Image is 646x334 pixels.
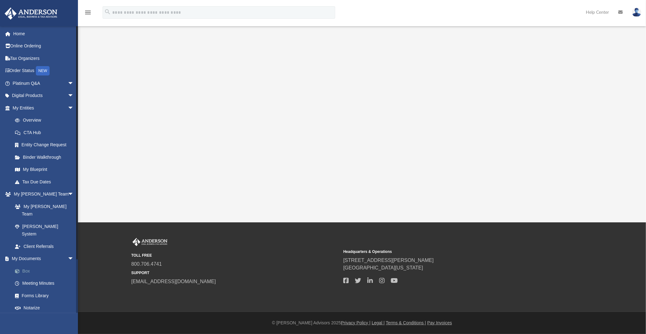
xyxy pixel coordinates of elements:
[4,90,83,102] a: Digital Productsarrow_drop_down
[4,40,83,52] a: Online Ordering
[4,27,83,40] a: Home
[131,261,162,267] a: 800.706.4741
[427,320,452,325] a: Pay Invoices
[9,240,80,253] a: Client Referrals
[9,200,77,220] a: My [PERSON_NAME] Team
[68,77,80,90] span: arrow_drop_down
[131,238,169,246] img: Anderson Advisors Platinum Portal
[4,65,83,77] a: Order StatusNEW
[84,9,92,16] i: menu
[131,270,339,276] small: SUPPORT
[372,320,385,325] a: Legal |
[131,253,339,258] small: TOLL FREE
[131,279,216,284] a: [EMAIL_ADDRESS][DOMAIN_NAME]
[9,126,83,139] a: CTA Hub
[9,277,83,290] a: Meeting Minutes
[104,8,111,15] i: search
[9,302,83,314] a: Notarize
[386,320,426,325] a: Terms & Conditions |
[343,249,551,254] small: Headquarters & Operations
[9,151,83,163] a: Binder Walkthrough
[4,77,83,90] a: Platinum Q&Aarrow_drop_down
[9,220,80,240] a: [PERSON_NAME] System
[68,90,80,102] span: arrow_drop_down
[9,289,80,302] a: Forms Library
[9,265,83,277] a: Box
[4,102,83,114] a: My Entitiesarrow_drop_down
[68,188,80,201] span: arrow_drop_down
[84,12,92,16] a: menu
[9,163,80,176] a: My Blueprint
[4,253,83,265] a: My Documentsarrow_drop_down
[36,66,50,75] div: NEW
[343,265,423,270] a: [GEOGRAPHIC_DATA][US_STATE]
[68,253,80,265] span: arrow_drop_down
[632,8,641,17] img: User Pic
[4,188,80,201] a: My [PERSON_NAME] Teamarrow_drop_down
[9,176,83,188] a: Tax Due Dates
[9,114,83,127] a: Overview
[4,52,83,65] a: Tax Organizers
[68,102,80,114] span: arrow_drop_down
[341,320,371,325] a: Privacy Policy |
[3,7,59,20] img: Anderson Advisors Platinum Portal
[9,139,83,151] a: Entity Change Request
[78,320,646,326] div: © [PERSON_NAME] Advisors 2025
[343,258,434,263] a: [STREET_ADDRESS][PERSON_NAME]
